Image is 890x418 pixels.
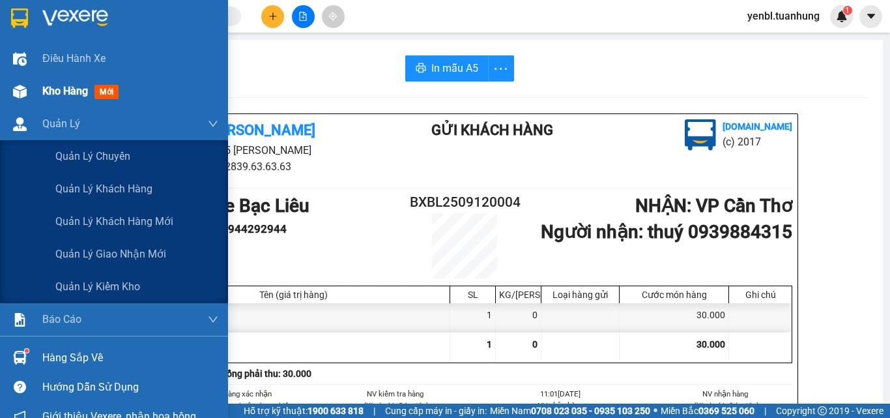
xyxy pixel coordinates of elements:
[75,48,85,58] span: phone
[244,404,364,418] span: Hỗ trợ kỹ thuật:
[545,290,616,300] div: Loại hàng gửi
[499,290,538,300] div: KG/[PERSON_NAME]
[490,404,650,418] span: Miền Nam
[698,406,754,416] strong: 0369 525 060
[13,85,27,98] img: warehouse-icon
[661,404,754,418] span: Miền Bắc
[141,290,446,300] div: Tên (giá trị hàng)
[859,5,882,28] button: caret-down
[6,45,248,61] li: 02839.63.63.63
[94,85,119,99] span: mới
[737,8,830,24] span: yenbl.tuanhung
[42,50,106,67] span: Điều hành xe
[137,142,379,158] li: 85 [PERSON_NAME]
[373,404,375,418] span: |
[163,388,297,400] li: Người gửi hàng xác nhận
[496,303,541,333] div: 0
[764,404,766,418] span: |
[25,349,29,353] sup: 1
[208,119,218,129] span: down
[623,290,725,300] div: Cước món hàng
[55,213,173,230] span: Quản lý khách hàng mới
[6,82,179,103] b: GỬI : Bến xe Bạc Liêu
[328,12,337,21] span: aim
[865,10,877,22] span: caret-down
[732,290,788,300] div: Ghi chú
[137,303,450,333] div: 1 BỌC (Khác)
[55,278,140,295] span: Quản lý kiểm kho
[489,61,513,77] span: more
[42,115,80,132] span: Quản Lý
[620,303,729,333] div: 30.000
[14,381,26,393] span: question-circle
[453,290,492,300] div: SL
[843,6,852,15] sup: 1
[693,401,758,410] i: (Kí và ghi rõ họ tên)
[268,12,278,21] span: plus
[487,339,492,350] span: 1
[208,314,218,325] span: down
[55,246,166,262] span: Quản lý giao nhận mới
[653,408,657,413] span: ⚪️
[488,55,514,82] button: more
[322,5,345,28] button: aim
[416,63,426,75] span: printer
[410,192,519,213] h2: BXBL2509120004
[493,388,627,400] li: 11:01[DATE]
[431,60,478,76] span: In mẫu A5
[11,8,28,28] img: logo-vxr
[206,122,315,138] b: [PERSON_NAME]
[55,181,152,197] span: Quản lý khách hàng
[685,119,716,151] img: logo.jpg
[431,122,553,138] b: Gửi khách hàng
[362,401,427,410] i: (Kí và ghi rõ họ tên)
[13,117,27,131] img: warehouse-icon
[635,195,792,216] b: NHẬN : VP Cần Thơ
[696,339,725,350] span: 30.000
[55,148,130,164] span: Quản lý chuyến
[531,406,650,416] strong: 0708 023 035 - 0935 103 250
[298,12,308,21] span: file-add
[723,121,792,132] b: [DOMAIN_NAME]
[42,311,81,327] span: Báo cáo
[450,303,496,333] div: 1
[13,313,27,327] img: solution-icon
[405,55,489,82] button: printerIn mẫu A5
[659,388,793,400] li: NV nhận hàng
[532,339,538,350] span: 0
[541,221,792,243] b: Người nhận : thuý 0939884315
[493,400,627,411] li: NV nhận hàng
[75,31,85,42] span: environment
[6,29,248,45] li: 85 [PERSON_NAME]
[261,5,284,28] button: plus
[845,6,850,15] span: 1
[137,158,379,175] li: 02839.63.63.63
[13,351,27,365] img: warehouse-icon
[385,404,487,418] span: Cung cấp máy in - giấy in:
[222,368,311,379] b: Tổng phải thu: 30.000
[42,348,218,368] div: Hàng sắp về
[308,406,364,416] strong: 1900 633 818
[42,85,88,97] span: Kho hàng
[13,52,27,66] img: warehouse-icon
[836,10,848,22] img: icon-new-feature
[328,388,463,400] li: NV kiểm tra hàng
[723,134,792,150] li: (c) 2017
[292,5,315,28] button: file-add
[818,406,827,415] span: copyright
[75,8,184,25] b: [PERSON_NAME]
[42,378,218,397] div: Hướng dẫn sử dụng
